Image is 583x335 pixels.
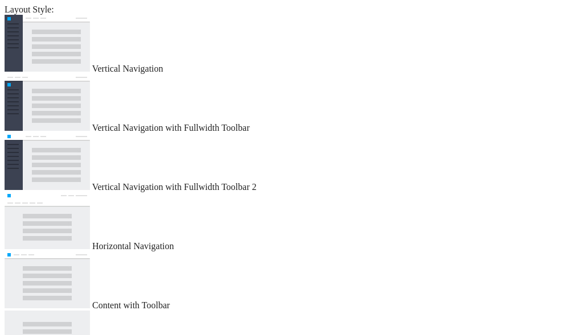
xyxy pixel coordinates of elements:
img: vertical-nav-with-full-toolbar.jpg [5,74,90,131]
md-radio-button: Vertical Navigation [5,15,578,74]
md-radio-button: Vertical Navigation with Fullwidth Toolbar 2 [5,133,578,192]
img: vertical-nav.jpg [5,15,90,72]
md-radio-button: Vertical Navigation with Fullwidth Toolbar [5,74,578,133]
span: Horizontal Navigation [92,241,174,251]
div: Layout Style: [5,5,578,15]
span: Vertical Navigation with Fullwidth Toolbar [92,123,250,133]
span: Vertical Navigation [92,64,163,73]
md-radio-button: Content with Toolbar [5,251,578,311]
img: vertical-nav-with-full-toolbar-2.jpg [5,133,90,190]
span: Vertical Navigation with Fullwidth Toolbar 2 [92,182,257,192]
md-radio-button: Horizontal Navigation [5,192,578,251]
img: content-with-toolbar.jpg [5,251,90,308]
img: horizontal-nav.jpg [5,192,90,249]
span: Content with Toolbar [92,300,170,310]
